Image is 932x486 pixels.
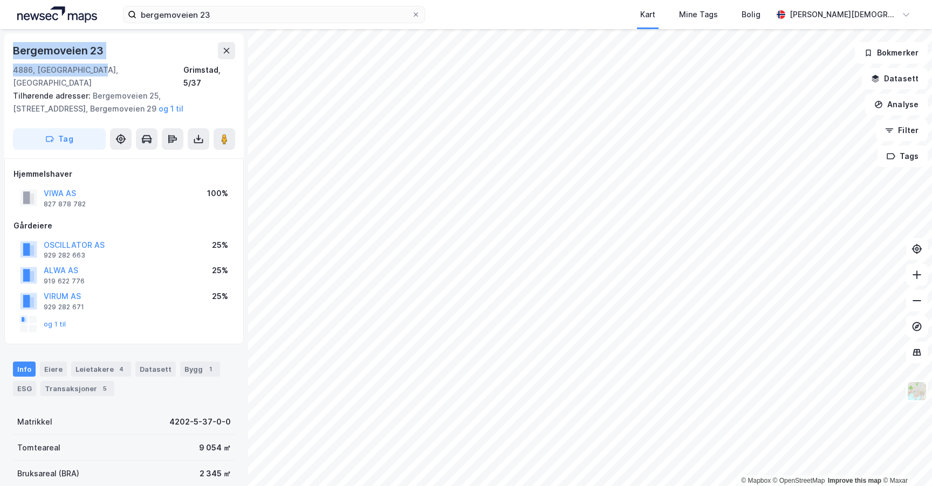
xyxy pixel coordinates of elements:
a: Mapbox [741,477,771,484]
button: Bokmerker [855,42,928,64]
div: 4202-5-37-0-0 [169,415,231,428]
div: Info [13,362,36,377]
div: 9 054 ㎡ [199,441,231,454]
div: Kart [640,8,655,21]
div: Datasett [135,362,176,377]
div: Mine Tags [679,8,718,21]
div: Eiere [40,362,67,377]
div: 919 622 776 [44,277,85,286]
img: Z [907,381,927,401]
div: 1 [205,364,216,374]
input: Søk på adresse, matrikkel, gårdeiere, leietakere eller personer [136,6,412,23]
div: ESG [13,381,36,396]
div: 4 [116,364,127,374]
div: Tomteareal [17,441,60,454]
div: Bolig [742,8,760,21]
img: logo.a4113a55bc3d86da70a041830d287a7e.svg [17,6,97,23]
div: Leietakere [71,362,131,377]
span: Tilhørende adresser: [13,91,93,100]
a: Improve this map [828,477,881,484]
div: Bruksareal (BRA) [17,467,79,480]
div: 5 [99,383,110,394]
div: Bergemoveien 23 [13,42,106,59]
div: Bergemoveien 25, [STREET_ADDRESS], Bergemoveien 29 [13,89,227,115]
button: Analyse [865,94,928,115]
div: 25% [212,290,228,303]
div: 929 282 663 [44,251,85,260]
div: 25% [212,264,228,277]
div: 4886, [GEOGRAPHIC_DATA], [GEOGRAPHIC_DATA] [13,64,183,89]
button: Filter [876,120,928,141]
div: 100% [207,187,228,200]
div: 2 345 ㎡ [200,467,231,480]
div: [PERSON_NAME][DEMOGRAPHIC_DATA] [790,8,897,21]
div: Kontrollprogram for chat [878,434,932,486]
div: 827 878 782 [44,200,86,209]
a: OpenStreetMap [773,477,825,484]
div: Bygg [180,362,220,377]
button: Tags [878,145,928,167]
button: Datasett [862,68,928,89]
button: Tag [13,128,106,150]
div: Gårdeiere [13,219,235,232]
div: Transaksjoner [40,381,114,396]
div: Matrikkel [17,415,52,428]
div: Grimstad, 5/37 [183,64,235,89]
iframe: Chat Widget [878,434,932,486]
div: 929 282 671 [44,303,84,311]
div: 25% [212,239,228,252]
div: Hjemmelshaver [13,168,235,180]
